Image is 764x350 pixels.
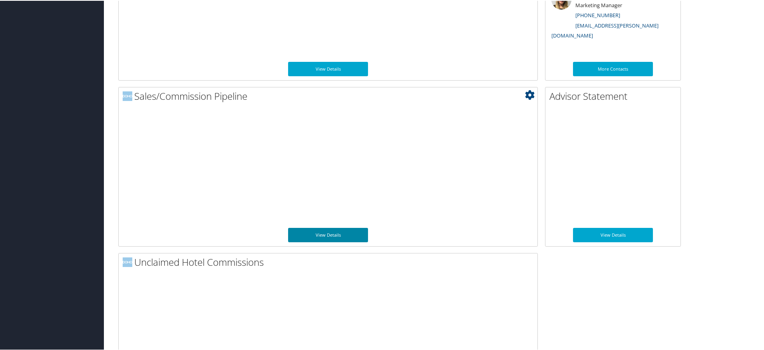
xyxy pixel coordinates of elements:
a: [PHONE_NUMBER] [575,11,620,18]
img: domo-logo.png [123,91,132,100]
h2: Unclaimed Hotel Commissions [123,255,537,268]
a: [EMAIL_ADDRESS][PERSON_NAME][DOMAIN_NAME] [551,21,659,39]
a: View Details [288,227,368,241]
img: domo-logo.png [123,257,132,266]
a: More Contacts [573,61,653,75]
h2: Advisor Statement [549,89,680,102]
h2: Sales/Commission Pipeline [123,89,537,102]
a: View Details [573,227,653,241]
a: View Details [288,61,368,75]
small: Marketing Manager [575,1,622,8]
